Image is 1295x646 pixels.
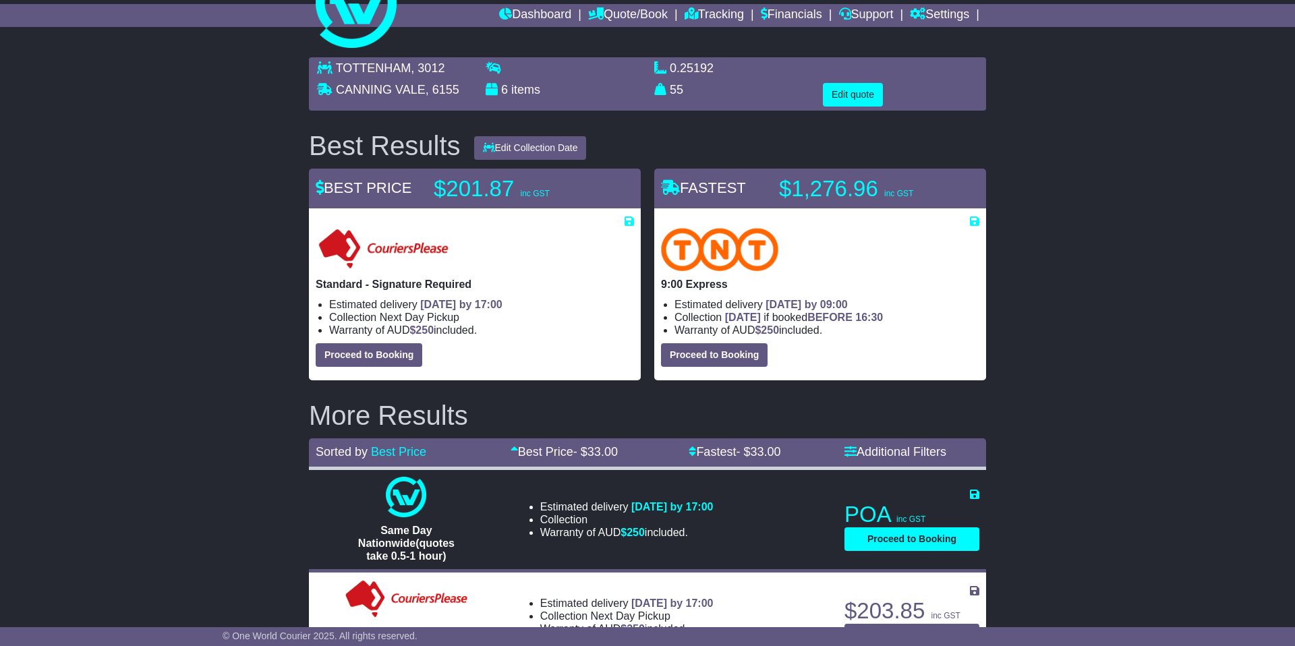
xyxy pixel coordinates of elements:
[631,597,714,609] span: [DATE] by 17:00
[329,298,634,311] li: Estimated delivery
[540,513,714,526] li: Collection
[343,579,470,620] img: Couriers Please: Standard - Authority to Leave
[426,83,459,96] span: , 6155
[316,343,422,367] button: Proceed to Booking
[587,445,618,459] span: 33.00
[761,4,822,27] a: Financials
[896,515,925,524] span: inc GST
[844,527,979,551] button: Proceed to Booking
[674,324,979,336] li: Warranty of AUD included.
[823,83,883,107] button: Edit quote
[725,312,761,323] span: [DATE]
[779,175,948,202] p: $1,276.96
[511,83,540,96] span: items
[316,278,634,291] p: Standard - Signature Required
[755,324,779,336] span: $
[411,61,444,75] span: , 3012
[420,299,502,310] span: [DATE] by 17:00
[223,630,418,641] span: © One World Courier 2025. All rights reserved.
[302,131,467,160] div: Best Results
[434,175,602,202] p: $201.87
[316,228,451,271] img: Couriers Please: Standard - Signature Required
[499,4,571,27] a: Dashboard
[725,312,883,323] span: if booked
[689,445,780,459] a: Fastest- $33.00
[685,4,744,27] a: Tracking
[661,278,979,291] p: 9:00 Express
[670,61,714,75] span: 0.25192
[750,445,780,459] span: 33.00
[573,445,618,459] span: - $
[631,501,714,512] span: [DATE] by 17:00
[371,445,426,459] a: Best Price
[674,298,979,311] li: Estimated delivery
[627,623,645,635] span: 250
[474,136,587,160] button: Edit Collection Date
[336,61,411,75] span: TOTTENHAM
[807,312,853,323] span: BEFORE
[501,83,508,96] span: 6
[415,324,434,336] span: 250
[661,343,768,367] button: Proceed to Booking
[844,445,946,459] a: Additional Filters
[329,311,634,324] li: Collection
[910,4,969,27] a: Settings
[540,526,714,539] li: Warranty of AUD included.
[309,401,986,430] h2: More Results
[591,610,670,622] span: Next Day Pickup
[358,525,455,562] span: Same Day Nationwide(quotes take 0.5-1 hour)
[540,500,714,513] li: Estimated delivery
[329,324,634,336] li: Warranty of AUD included.
[674,311,979,324] li: Collection
[540,597,714,610] li: Estimated delivery
[588,4,668,27] a: Quote/Book
[761,324,779,336] span: 250
[931,611,960,620] span: inc GST
[844,597,979,624] p: $203.85
[520,189,549,198] span: inc GST
[627,527,645,538] span: 250
[839,4,894,27] a: Support
[661,228,778,271] img: TNT Domestic: 9:00 Express
[844,501,979,528] p: POA
[670,83,683,96] span: 55
[855,312,883,323] span: 16:30
[621,623,645,635] span: $
[884,189,913,198] span: inc GST
[380,312,459,323] span: Next Day Pickup
[409,324,434,336] span: $
[540,622,714,635] li: Warranty of AUD included.
[386,477,426,517] img: One World Courier: Same Day Nationwide(quotes take 0.5-1 hour)
[336,83,426,96] span: CANNING VALE
[621,527,645,538] span: $
[766,299,848,310] span: [DATE] by 09:00
[540,610,714,622] li: Collection
[661,179,746,196] span: FASTEST
[736,445,780,459] span: - $
[316,445,368,459] span: Sorted by
[511,445,618,459] a: Best Price- $33.00
[316,179,411,196] span: BEST PRICE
